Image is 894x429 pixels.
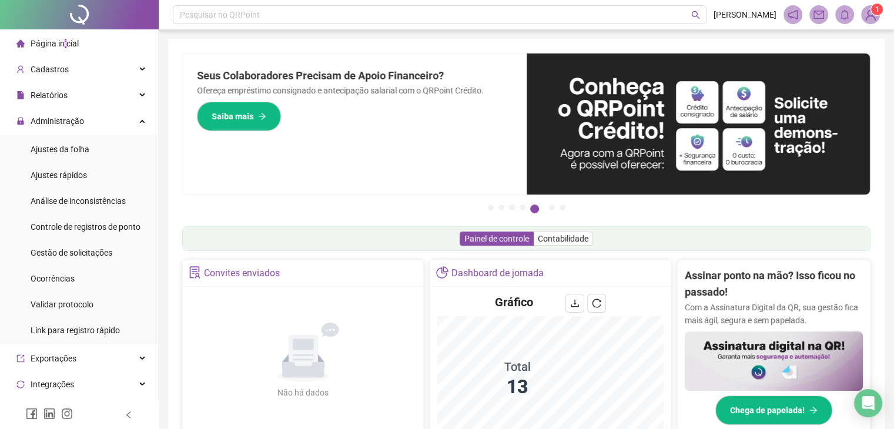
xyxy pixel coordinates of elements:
span: linkedin [43,408,55,420]
span: facebook [26,408,38,420]
span: 1 [875,5,879,14]
button: 5 [530,205,539,213]
span: Administração [31,116,84,126]
span: Ocorrências [31,274,75,283]
div: Não há dados [249,386,357,399]
h4: Gráfico [495,294,533,310]
h2: Assinar ponto na mão? Isso ficou no passado! [685,267,863,301]
img: banner%2F11e687cd-1386-4cbd-b13b-7bd81425532d.png [527,53,870,195]
button: 1 [488,205,494,210]
span: Chega de papelada! [730,404,805,417]
span: user-add [16,65,25,73]
span: home [16,39,25,48]
span: download [570,299,580,308]
span: Relatórios [31,91,68,100]
span: Link para registro rápido [31,326,120,335]
h2: Seus Colaboradores Precisam de Apoio Financeiro? [197,68,513,84]
button: 4 [520,205,525,210]
span: instagram [61,408,73,420]
button: Saiba mais [197,102,281,131]
span: Painel de controle [464,234,529,243]
div: Dashboard de jornada [451,263,544,283]
span: pie-chart [436,266,448,279]
span: mail [813,9,824,20]
span: Exportações [31,354,76,363]
span: Saiba mais [212,110,253,123]
span: Contabilidade [538,234,588,243]
span: Cadastros [31,65,69,74]
span: file [16,91,25,99]
button: 3 [509,205,515,210]
span: notification [788,9,798,20]
span: bell [839,9,850,20]
span: left [125,411,133,419]
span: Ajustes rápidos [31,170,87,180]
span: arrow-right [809,406,818,414]
span: export [16,354,25,363]
span: Página inicial [31,39,79,48]
button: Chega de papelada! [715,396,832,425]
span: reload [592,299,601,308]
span: Integrações [31,380,74,389]
span: solution [189,266,201,279]
div: Open Intercom Messenger [854,389,882,417]
span: lock [16,117,25,125]
span: Validar protocolo [31,300,93,309]
img: 93661 [862,6,879,24]
span: search [691,11,700,19]
img: banner%2F02c71560-61a6-44d4-94b9-c8ab97240462.png [685,331,863,391]
span: Gestão de solicitações [31,248,112,257]
button: 6 [549,205,555,210]
span: Controle de registros de ponto [31,222,140,232]
span: Ajustes da folha [31,145,89,154]
p: Com a Assinatura Digital da QR, sua gestão fica mais ágil, segura e sem papelada. [685,301,863,327]
div: Convites enviados [204,263,280,283]
span: Análise de inconsistências [31,196,126,206]
button: 7 [560,205,565,210]
button: 2 [498,205,504,210]
span: sync [16,380,25,388]
p: Ofereça empréstimo consignado e antecipação salarial com o QRPoint Crédito. [197,84,513,97]
sup: Atualize o seu contato no menu Meus Dados [871,4,883,15]
span: [PERSON_NAME] [714,8,776,21]
span: arrow-right [258,112,266,120]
